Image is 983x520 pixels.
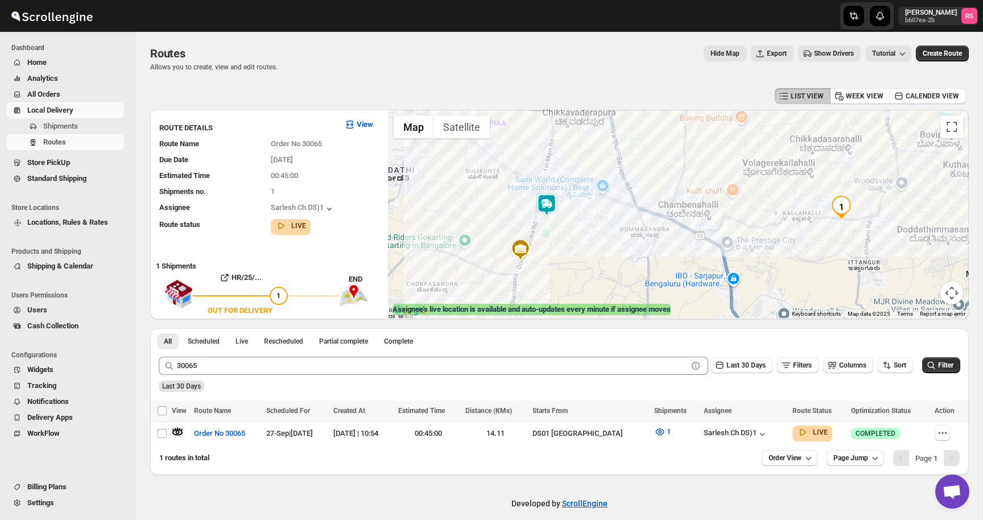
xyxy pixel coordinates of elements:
[159,171,210,180] span: Estimated Time
[27,174,86,183] span: Standard Shipping
[11,291,129,300] span: Users Permissions
[7,302,124,318] button: Users
[398,407,445,415] span: Estimated Time
[916,46,969,61] button: Create Route
[935,474,969,509] div: Open chat
[27,58,47,67] span: Home
[340,285,368,307] img: trip_end.png
[433,115,490,138] button: Show satellite imagery
[27,90,60,98] span: All Orders
[762,450,817,466] button: Order View
[271,203,335,214] div: Sarlesh Ch DS)1
[384,337,413,346] span: Complete
[159,203,190,212] span: Assignee
[357,120,373,129] b: View
[532,407,568,415] span: Starts From
[751,46,794,61] button: Export
[333,428,391,439] div: [DATE] | 10:54
[27,413,73,422] span: Delivery Apps
[27,306,47,314] span: Users
[276,291,280,300] span: 1
[792,407,832,415] span: Route Status
[562,499,608,508] a: ScrollEngine
[27,429,60,438] span: WorkFlow
[394,115,433,138] button: Show street map
[208,305,272,316] div: OUT FOR DELIVERY
[187,424,252,443] button: Order No 30065
[157,333,179,349] button: All routes
[271,171,298,180] span: 00:45:00
[711,357,773,373] button: Last 30 Days
[851,407,911,415] span: Optimization Status
[878,357,913,373] button: Sort
[11,43,129,52] span: Dashboard
[830,196,853,218] div: 1
[337,115,380,134] button: View
[667,427,671,436] span: 1
[905,17,957,24] p: b607ea-2b
[935,407,955,415] span: Action
[872,49,895,57] span: Tutorial
[7,394,124,410] button: Notifications
[271,139,322,148] span: Order No 30065
[848,311,890,317] span: Map data ©2025
[164,272,193,316] img: shop.svg
[391,303,428,318] a: Open this area in Google Maps (opens a new window)
[7,318,124,334] button: Cash Collection
[27,262,93,270] span: Shipping & Calendar
[923,49,962,58] span: Create Route
[9,2,94,30] img: ScrollEngine
[465,407,512,415] span: Distance (KMs)
[767,49,787,58] span: Export
[159,220,200,229] span: Route status
[777,357,819,373] button: Filters
[398,428,459,439] div: 00:45:00
[349,274,382,285] div: END
[150,47,185,60] span: Routes
[7,495,124,511] button: Settings
[164,337,172,346] span: All
[159,139,199,148] span: Route Name
[43,122,78,130] span: Shipments
[726,361,766,369] span: Last 30 Days
[333,407,365,415] span: Created At
[27,106,73,114] span: Local Delivery
[7,86,124,102] button: All Orders
[894,361,906,369] span: Sort
[775,88,831,104] button: LIST VIEW
[7,410,124,426] button: Delivery Apps
[150,63,278,72] p: Allows you to create, view and edit routes.
[264,337,303,346] span: Rescheduled
[7,362,124,378] button: Widgets
[7,258,124,274] button: Shipping & Calendar
[11,203,129,212] span: Store Locations
[791,92,824,101] span: LIST VIEW
[27,397,69,406] span: Notifications
[797,427,828,438] button: LIVE
[194,407,231,415] span: Route Name
[275,220,306,232] button: LIVE
[177,357,688,375] input: Press enter after typing | Search Eg. Order No 30065
[11,247,129,256] span: Products and Shipping
[172,407,187,415] span: View
[965,13,973,20] text: RS
[654,407,687,415] span: Shipments
[194,428,245,439] span: Order No 30065
[271,155,293,164] span: [DATE]
[393,304,671,315] label: Assignee's live location is available and auto-updates every minute if assignee moves
[27,381,56,390] span: Tracking
[7,134,124,150] button: Routes
[319,337,368,346] span: Partial complete
[814,49,854,58] span: Show Drivers
[711,49,740,58] span: Hide Map
[793,361,812,369] span: Filters
[830,88,890,104] button: WEEK VIEW
[43,138,66,146] span: Routes
[7,378,124,394] button: Tracking
[11,350,129,360] span: Configurations
[232,273,262,282] b: HR/25/...
[7,71,124,86] button: Analytics
[271,187,275,196] span: 1
[159,187,206,196] span: Shipments no.
[532,428,647,439] div: DS01 [GEOGRAPHIC_DATA]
